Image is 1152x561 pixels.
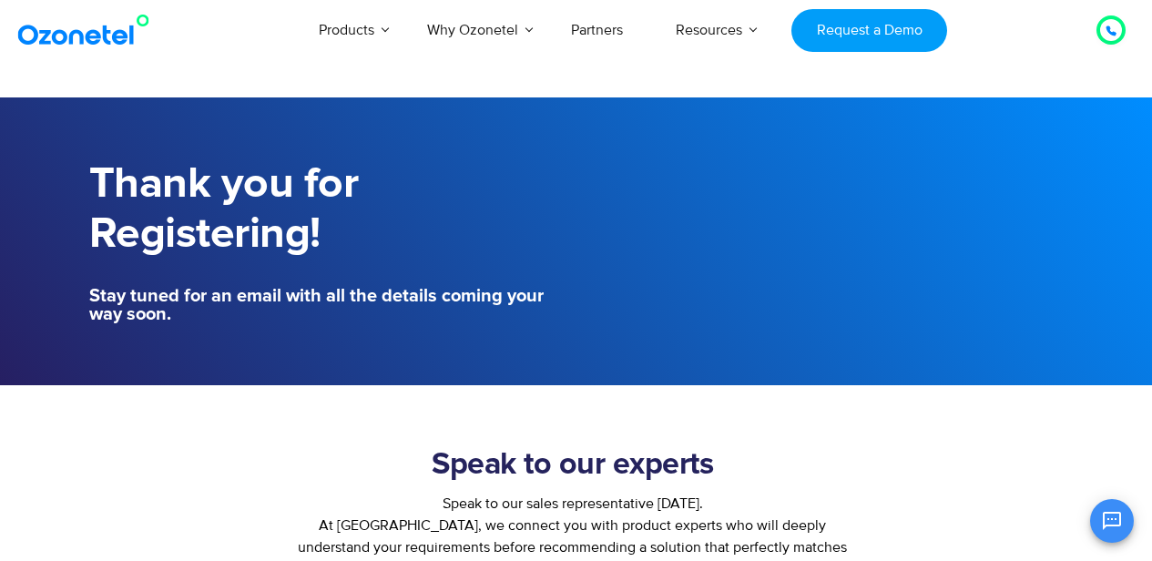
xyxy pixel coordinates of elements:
[791,9,947,52] a: Request a Demo
[89,159,567,260] h1: Thank you for Registering!
[288,447,859,484] h2: Speak to our experts
[89,287,567,323] h5: Stay tuned for an email with all the details coming your way soon.
[1090,499,1134,543] button: Open chat
[288,493,859,515] div: Speak to our sales representative [DATE].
